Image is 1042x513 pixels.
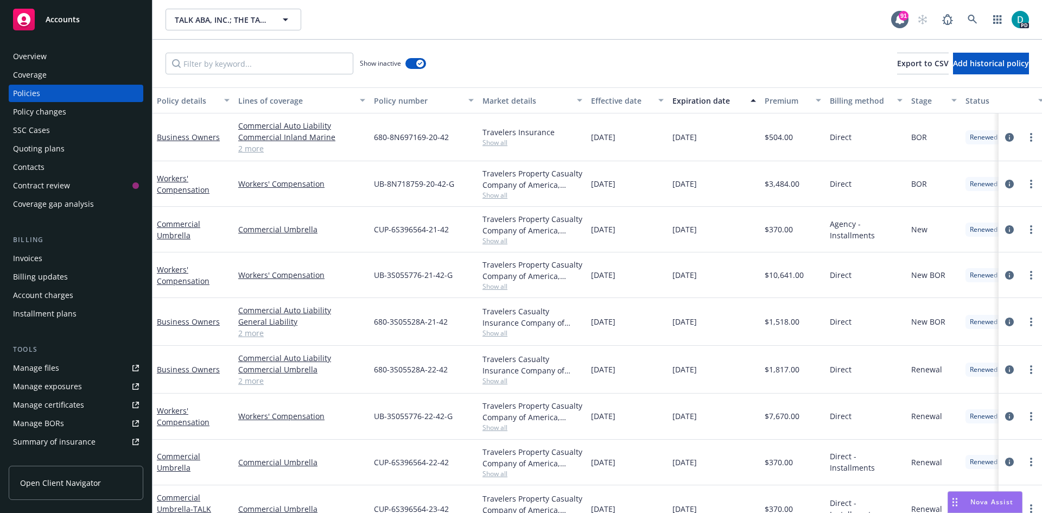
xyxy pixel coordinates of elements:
[1025,315,1038,328] a: more
[912,9,933,30] a: Start snowing
[911,269,945,281] span: New BOR
[591,269,615,281] span: [DATE]
[970,270,997,280] span: Renewed
[482,95,570,106] div: Market details
[157,451,200,473] a: Commercial Umbrella
[238,95,353,106] div: Lines of coverage
[9,396,143,414] a: Manage certificates
[13,195,94,213] div: Coverage gap analysis
[482,400,582,423] div: Travelers Property Casualty Company of America, Travelers Insurance
[13,122,50,139] div: SSC Cases
[374,269,453,281] span: UB-3S055776-21-42-G
[1003,131,1016,144] a: circleInformation
[970,365,997,375] span: Renewed
[157,95,218,106] div: Policy details
[482,469,582,478] span: Show all
[897,53,949,74] button: Export to CSV
[374,316,448,327] span: 680-3S05528A-21-42
[953,58,1029,68] span: Add historical policy
[1003,178,1016,191] a: circleInformation
[1025,131,1038,144] a: more
[9,359,143,377] a: Manage files
[374,364,448,375] span: 680-3S05528A-22-42
[672,316,697,327] span: [DATE]
[970,317,997,327] span: Renewed
[9,66,143,84] a: Coverage
[830,269,852,281] span: Direct
[482,213,582,236] div: Travelers Property Casualty Company of America, Travelers Insurance
[157,364,220,375] a: Business Owners
[238,143,365,154] a: 2 more
[911,316,945,327] span: New BOR
[13,268,68,286] div: Billing updates
[830,218,903,241] span: Agency - Installments
[9,48,143,65] a: Overview
[9,122,143,139] a: SSC Cases
[911,178,927,189] span: BOR
[374,224,449,235] span: CUP-6S396564-21-42
[13,85,40,102] div: Policies
[911,95,945,106] div: Stage
[238,178,365,189] a: Workers' Compensation
[911,364,942,375] span: Renewal
[765,178,799,189] span: $3,484.00
[9,415,143,432] a: Manage BORs
[970,411,997,421] span: Renewed
[13,250,42,267] div: Invoices
[166,53,353,74] input: Filter by keyword...
[911,131,927,143] span: BOR
[46,15,80,24] span: Accounts
[765,410,799,422] span: $7,670.00
[591,95,652,106] div: Effective date
[238,224,365,235] a: Commercial Umbrella
[9,268,143,286] a: Billing updates
[911,457,942,468] span: Renewal
[765,364,799,375] span: $1,817.00
[1003,455,1016,468] a: circleInformation
[672,178,697,189] span: [DATE]
[20,477,101,489] span: Open Client Navigator
[482,306,582,328] div: Travelers Casualty Insurance Company of America, Travelers Insurance
[668,87,760,113] button: Expiration date
[9,4,143,35] a: Accounts
[911,410,942,422] span: Renewal
[765,316,799,327] span: $1,518.00
[13,433,96,451] div: Summary of insurance
[482,236,582,245] span: Show all
[482,191,582,200] span: Show all
[13,396,84,414] div: Manage certificates
[672,95,744,106] div: Expiration date
[9,195,143,213] a: Coverage gap analysis
[970,457,997,467] span: Renewed
[13,103,66,121] div: Policy changes
[374,95,462,106] div: Policy number
[9,287,143,304] a: Account charges
[970,132,997,142] span: Renewed
[238,131,365,143] a: Commercial Inland Marine
[897,58,949,68] span: Export to CSV
[765,269,804,281] span: $10,641.00
[482,138,582,147] span: Show all
[482,353,582,376] div: Travelers Casualty Insurance Company of America, Travelers Insurance
[591,457,615,468] span: [DATE]
[157,173,209,195] a: Workers' Compensation
[9,159,143,176] a: Contacts
[1025,410,1038,423] a: more
[825,87,907,113] button: Billing method
[1025,269,1038,282] a: more
[482,423,582,432] span: Show all
[234,87,370,113] button: Lines of coverage
[765,131,793,143] span: $504.00
[672,131,697,143] span: [DATE]
[962,9,983,30] a: Search
[478,87,587,113] button: Market details
[672,457,697,468] span: [DATE]
[238,352,365,364] a: Commercial Auto Liability
[830,131,852,143] span: Direct
[9,85,143,102] a: Policies
[157,219,200,240] a: Commercial Umbrella
[482,328,582,338] span: Show all
[175,14,269,26] span: TALK ABA, INC.; THE TALK TEAM, A PROFESSIONAL SPEECH PATHOLOGIST CORP.
[830,95,891,106] div: Billing method
[482,376,582,385] span: Show all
